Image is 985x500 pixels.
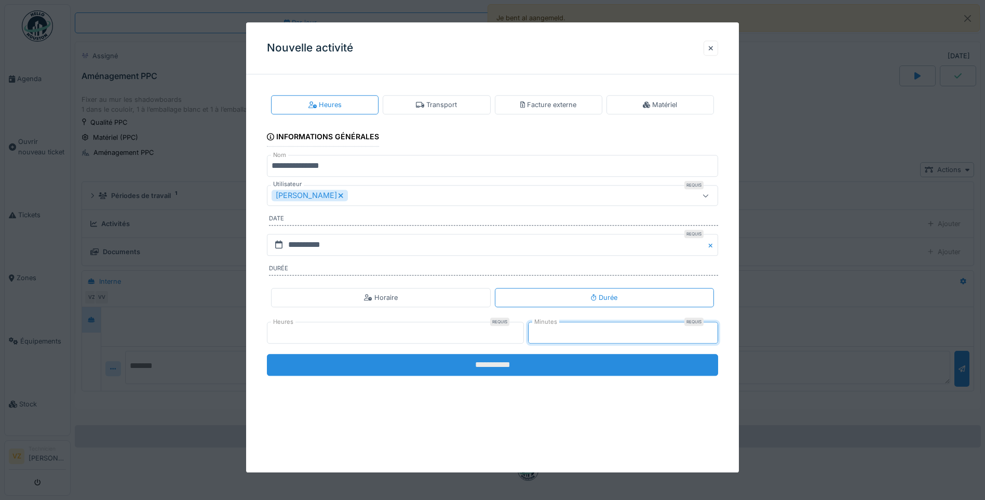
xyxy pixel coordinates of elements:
[707,234,718,256] button: Close
[643,100,677,110] div: Matériel
[364,293,398,302] div: Horaire
[490,318,509,326] div: Requis
[591,293,617,302] div: Durée
[267,42,353,55] h3: Nouvelle activité
[272,190,348,202] div: [PERSON_NAME]
[416,100,457,110] div: Transport
[308,100,342,110] div: Heures
[267,129,379,147] div: Informations générales
[271,180,304,189] label: Utilisateur
[269,264,718,275] label: Durée
[684,181,704,190] div: Requis
[269,215,718,226] label: Date
[684,230,704,238] div: Requis
[271,151,288,160] label: Nom
[684,318,704,326] div: Requis
[520,100,577,110] div: Facture externe
[271,318,295,326] label: Heures
[532,318,559,326] label: Minutes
